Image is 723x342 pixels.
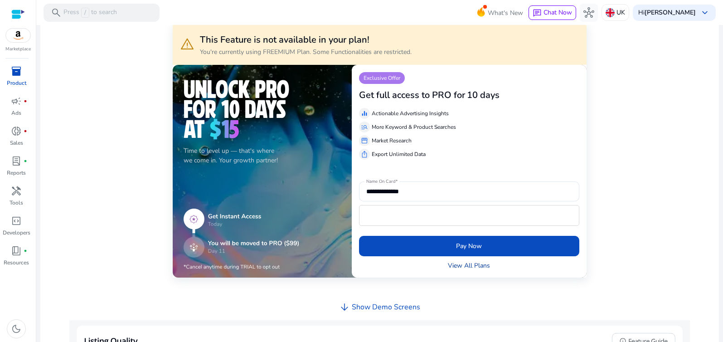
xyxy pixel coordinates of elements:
span: dark_mode [11,323,22,334]
span: What's New [488,5,523,21]
p: Exclusive Offer [359,72,405,84]
span: fiber_manual_record [24,159,27,163]
img: amazon.svg [6,29,30,42]
span: keyboard_arrow_down [699,7,710,18]
b: [PERSON_NAME] [645,8,696,17]
span: warning [180,37,194,51]
p: Market Research [372,137,412,145]
span: inventory_2 [11,66,22,77]
button: chatChat Now [529,5,576,20]
button: Pay Now [359,236,579,256]
p: Actionable Advertising Insights [372,109,449,117]
p: Reports [7,169,26,177]
span: fiber_manual_record [24,129,27,133]
span: ios_share [361,151,368,158]
img: uk.svg [606,8,615,17]
span: fiber_manual_record [24,249,27,253]
span: search [51,7,62,18]
p: Marketplace [5,46,31,53]
p: Export Unlimited Data [372,150,426,158]
iframe: Secure card payment input frame [364,206,574,225]
p: Resources [4,259,29,267]
span: hub [583,7,594,18]
p: UK [616,5,625,20]
button: hub [580,4,598,22]
mat-label: Name On Card [366,179,395,185]
p: Time to level up — that's where we come in. Your growth partner! [184,146,341,165]
p: Ads [11,109,21,117]
p: More Keyword & Product Searches [372,123,456,131]
h3: Get full access to PRO for [359,90,465,101]
span: handyman [11,186,22,196]
span: manage_search [361,123,368,131]
p: Developers [3,229,30,237]
span: / [81,8,89,18]
span: Pay Now [456,241,482,251]
span: equalizer [361,110,368,117]
h3: 10 days [467,90,500,101]
span: Chat Now [543,8,572,17]
p: Hi [638,10,696,16]
span: storefront [361,137,368,144]
span: donut_small [11,126,22,137]
h4: Show Demo Screens [352,303,420,312]
h3: This Feature is not available in your plan! [200,34,412,45]
span: code_blocks [11,215,22,226]
span: chat [533,9,542,18]
p: Tools [10,199,23,207]
p: Press to search [63,8,117,18]
span: book_4 [11,245,22,256]
span: arrow_downward [339,302,350,313]
p: Product [7,79,26,87]
span: fiber_manual_record [24,99,27,103]
p: Sales [10,139,23,147]
a: View All Plans [448,261,490,270]
p: You're currently using FREEMIUM Plan. Some Functionalities are restricted. [200,47,412,57]
span: lab_profile [11,156,22,166]
span: campaign [11,96,22,107]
